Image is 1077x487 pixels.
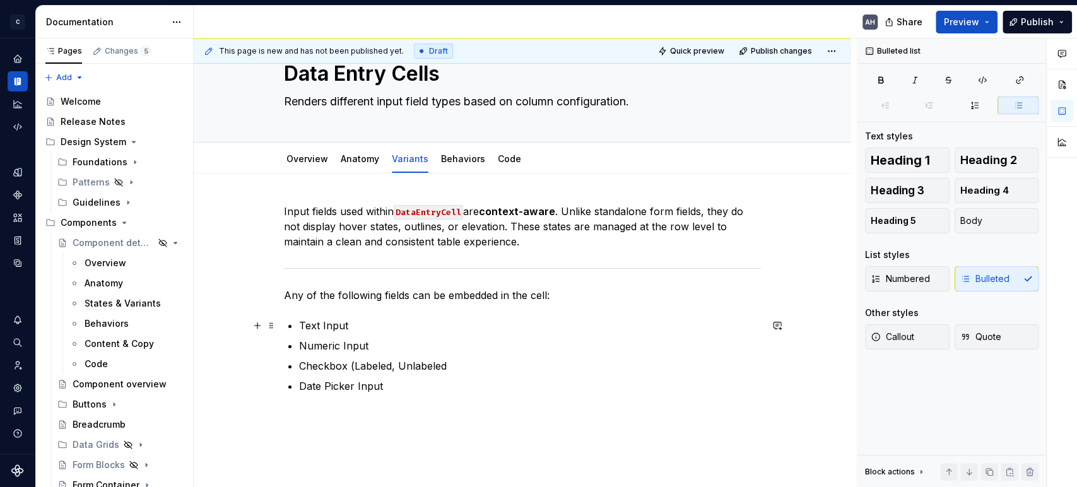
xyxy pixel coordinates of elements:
div: Patterns [73,176,110,189]
div: Foundations [52,152,188,172]
a: Settings [8,378,28,398]
span: Heading 5 [871,214,916,227]
span: Publish [1021,16,1054,28]
p: Checkbox (Labeled, Unlabeled [299,358,761,373]
p: Any of the following fields can be embedded in the cell: [284,288,761,303]
button: Quick preview [654,42,730,60]
div: Documentation [46,16,165,28]
div: Guidelines [52,192,188,213]
div: Buttons [73,398,107,411]
a: Code [64,354,188,374]
button: Publish changes [735,42,818,60]
div: Text styles [865,130,913,143]
div: Other styles [865,307,919,319]
div: Changes [105,46,151,56]
button: Add [40,69,88,86]
span: Heading 1 [871,154,930,167]
div: Invite team [8,355,28,375]
div: Variants [387,145,433,172]
a: Storybook stories [8,230,28,250]
div: Buttons [52,394,188,414]
span: Numbered [871,273,930,285]
div: Overview [281,145,333,172]
span: Share [897,16,922,28]
button: Quote [955,324,1039,349]
div: States & Variants [85,297,161,310]
button: Heading 2 [955,148,1039,173]
div: Components [61,216,117,229]
button: Notifications [8,310,28,330]
span: Draft [429,46,448,56]
a: Components [8,185,28,205]
div: Component detail template [73,237,154,249]
a: Breadcrumb [52,414,188,435]
span: Publish changes [751,46,812,56]
a: Content & Copy [64,334,188,354]
button: Heading 4 [955,178,1039,203]
span: Callout [871,331,914,343]
div: AH [865,17,875,27]
div: Data Grids [52,435,188,455]
a: Documentation [8,71,28,91]
a: States & Variants [64,293,188,314]
a: Behaviors [441,153,485,164]
a: Assets [8,208,28,228]
button: Search ⌘K [8,332,28,353]
a: Form Blocks [52,455,188,475]
span: Heading 4 [960,184,1009,197]
div: Breadcrumb [73,418,126,431]
div: Code [493,145,526,172]
div: Foundations [73,156,127,168]
button: Numbered [865,266,950,291]
a: Data sources [8,253,28,273]
span: This page is new and has not been published yet. [219,46,404,56]
div: Guidelines [73,196,121,209]
div: Component overview [73,378,167,390]
div: Overview [85,257,126,269]
a: Component detail template [52,233,188,253]
a: Code [498,153,521,164]
div: Form Blocks [73,459,125,471]
textarea: Renders different input field types based on column configuration. [281,91,758,112]
div: Block actions [865,467,915,477]
div: Analytics [8,94,28,114]
div: Design System [40,132,188,152]
button: Heading 1 [865,148,950,173]
div: Anatomy [336,145,384,172]
div: Components [40,213,188,233]
button: Preview [936,11,998,33]
a: Behaviors [64,314,188,334]
a: Variants [392,153,428,164]
a: Anatomy [341,153,379,164]
div: Release Notes [61,115,126,128]
div: C [10,15,25,30]
div: Design System [61,136,126,148]
span: Heading 3 [871,184,924,197]
button: Body [955,208,1039,233]
a: Overview [64,253,188,273]
span: Quick preview [670,46,724,56]
div: Behaviors [85,317,129,330]
div: List styles [865,249,910,261]
svg: Supernova Logo [11,464,24,477]
span: Preview [944,16,979,28]
strong: context-aware [479,205,555,218]
div: Content & Copy [85,337,154,350]
a: Anatomy [64,273,188,293]
a: Design tokens [8,162,28,182]
a: Release Notes [40,112,188,132]
button: Heading 5 [865,208,950,233]
div: Block actions [865,463,926,481]
div: Patterns [52,172,188,192]
a: Welcome [40,91,188,112]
